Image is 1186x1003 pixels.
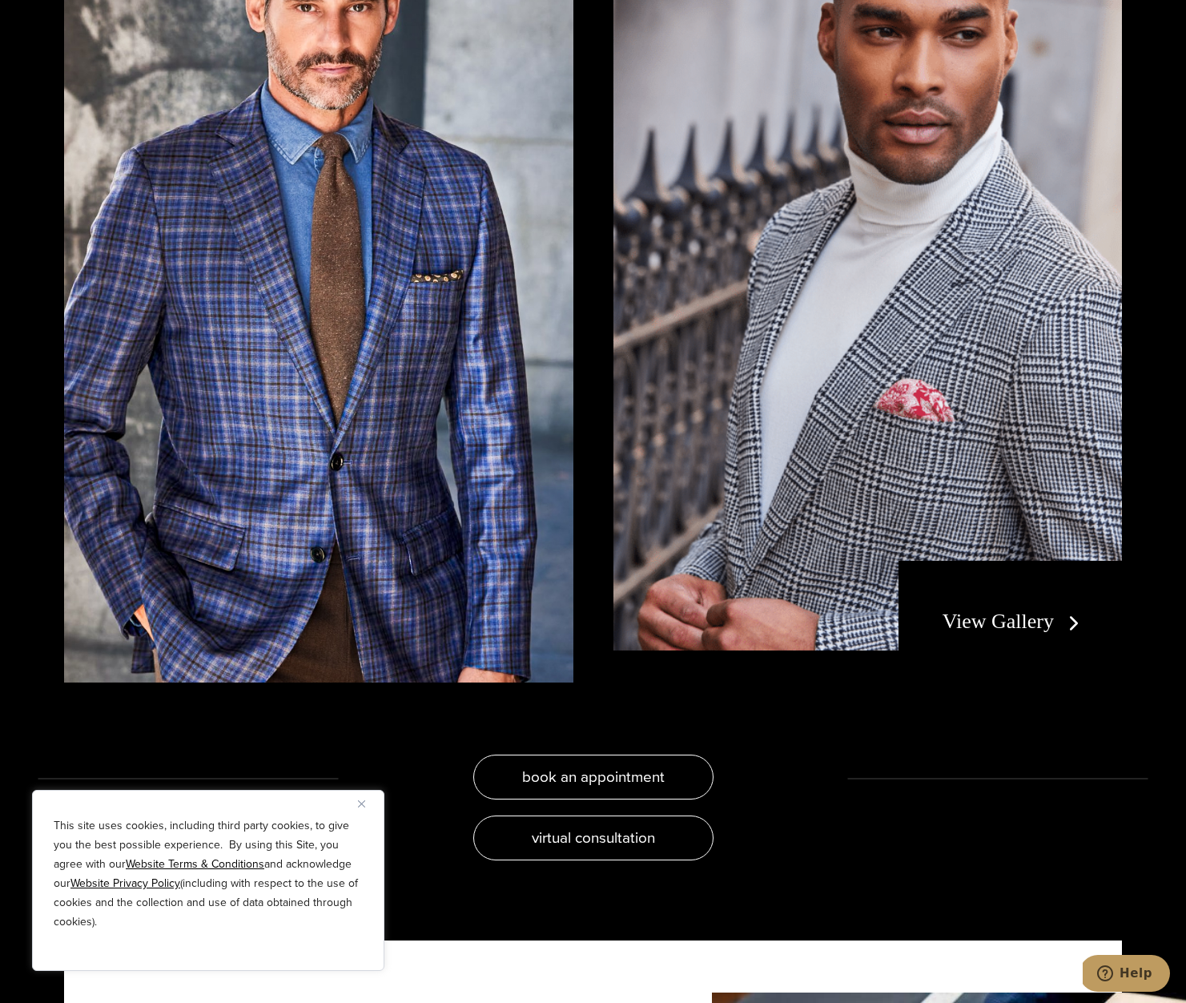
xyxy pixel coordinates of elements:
img: Close [358,800,365,808]
a: Website Terms & Conditions [126,856,264,872]
a: Website Privacy Policy [70,875,180,892]
iframe: Opens a widget where you can chat to one of our agents [1083,955,1170,995]
p: This site uses cookies, including third party cookies, to give you the best possible experience. ... [54,816,363,932]
span: book an appointment [522,765,665,788]
a: book an appointment [473,755,714,800]
button: Close [358,794,377,813]
span: virtual consultation [532,826,655,849]
a: virtual consultation [473,816,714,860]
a: View Gallery [943,610,1086,633]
